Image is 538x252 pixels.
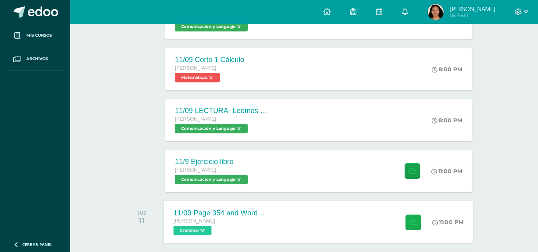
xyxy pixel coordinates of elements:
div: 11 [137,216,147,225]
span: [PERSON_NAME] [450,5,495,13]
span: Archivos [26,56,48,62]
span: Matemáticas 'U' [175,73,220,82]
div: 11/09 LECTURA- Leemos de la página 5 a la 11. [PERSON_NAME]. La descubridora del radio [175,107,270,115]
span: [PERSON_NAME] [175,167,216,173]
span: [PERSON_NAME] [175,116,216,122]
a: Archivos [6,47,64,71]
span: Comunicación y Lenguaje 'U' [175,22,248,31]
div: 8:00 PM [432,66,462,73]
span: Comunicación y Lenguaje 'U' [175,175,248,184]
div: JUE [137,210,147,216]
div: 11:00 PM [431,168,462,175]
div: 11:00 PM [432,219,464,226]
span: Cerrar panel [22,242,53,247]
span: Comunicación y Lenguaje 'U' [175,124,248,133]
span: Mi Perfil [450,12,495,19]
span: [PERSON_NAME] [174,218,215,224]
div: 11/9 Ejercicio libro [175,158,250,166]
div: 11/09 Page 354 and Wordwall [174,209,270,217]
div: 8:00 PM [432,117,462,124]
div: 11/09 Corto 1 Cálculo [175,56,244,64]
img: cb4148081ef252bd29a6a4424fd4a5bd.png [428,4,444,20]
span: [PERSON_NAME] [175,65,216,71]
a: Mis cursos [6,24,64,47]
span: Mis cursos [26,32,52,39]
span: Grammar 'U' [174,226,212,235]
